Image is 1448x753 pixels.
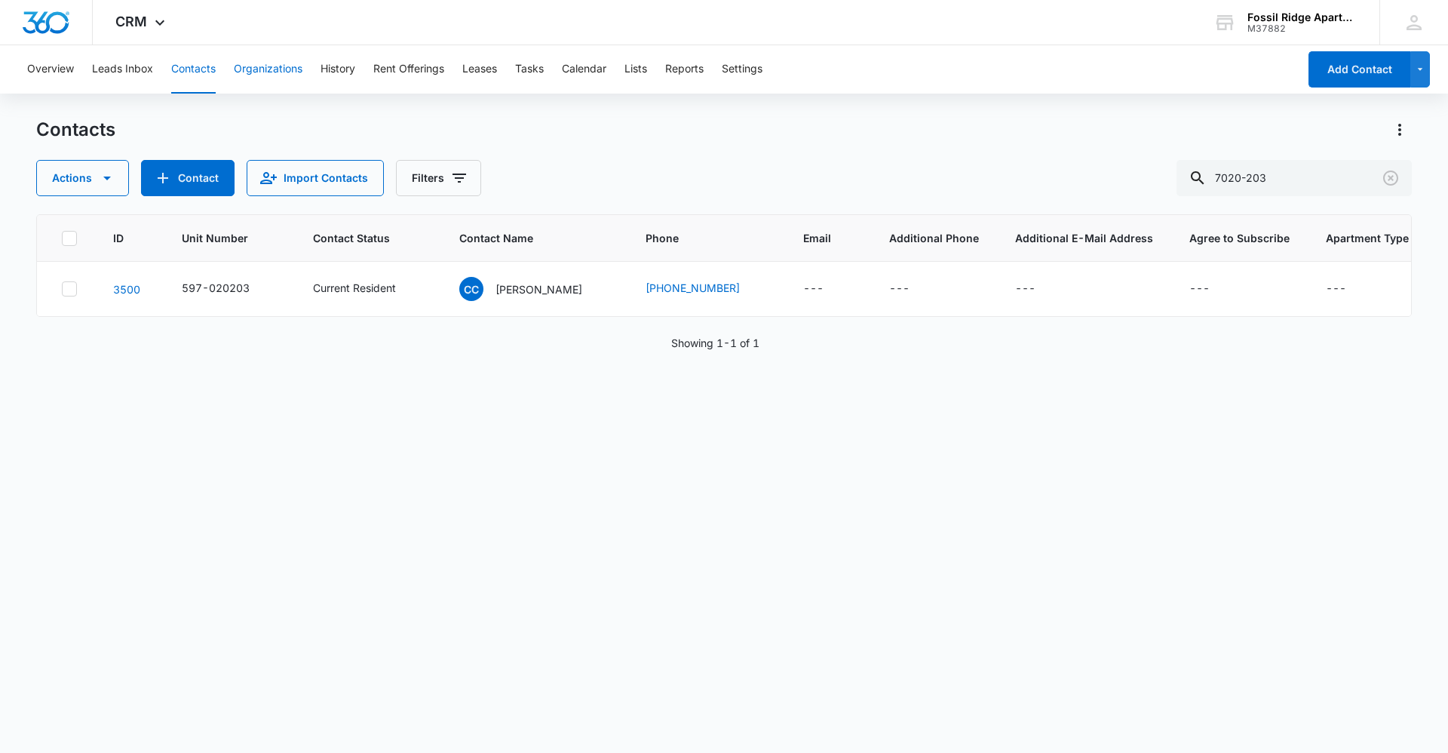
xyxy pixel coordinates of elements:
[1189,280,1237,298] div: Agree to Subscribe - - Select to Edit Field
[27,45,74,94] button: Overview
[803,280,851,298] div: Email - - Select to Edit Field
[1326,280,1373,298] div: Apartment Type - - Select to Edit Field
[1326,280,1346,298] div: ---
[671,335,759,351] p: Showing 1-1 of 1
[141,160,235,196] button: Add Contact
[462,45,497,94] button: Leases
[373,45,444,94] button: Rent Offerings
[889,280,937,298] div: Additional Phone - - Select to Edit Field
[515,45,544,94] button: Tasks
[113,230,124,246] span: ID
[182,280,250,296] div: 597-020203
[171,45,216,94] button: Contacts
[459,230,587,246] span: Contact Name
[234,45,302,94] button: Organizations
[36,118,115,141] h1: Contacts
[646,230,745,246] span: Phone
[889,280,910,298] div: ---
[36,160,129,196] button: Actions
[1247,23,1357,34] div: account id
[722,45,762,94] button: Settings
[1247,11,1357,23] div: account name
[665,45,704,94] button: Reports
[1176,160,1412,196] input: Search Contacts
[624,45,647,94] button: Lists
[313,280,423,298] div: Contact Status - Current Resident - Select to Edit Field
[459,277,609,301] div: Contact Name - Christopher Corder - Select to Edit Field
[889,230,979,246] span: Additional Phone
[1308,51,1410,88] button: Add Contact
[562,45,606,94] button: Calendar
[1015,280,1035,298] div: ---
[1015,230,1153,246] span: Additional E-Mail Address
[646,280,767,298] div: Phone - (831) 239-9294 - Select to Edit Field
[1189,230,1290,246] span: Agree to Subscribe
[646,280,740,296] a: [PHONE_NUMBER]
[1015,280,1063,298] div: Additional E-Mail Address - - Select to Edit Field
[313,230,401,246] span: Contact Status
[1326,230,1409,246] span: Apartment Type
[459,277,483,301] span: CC
[1379,166,1403,190] button: Clear
[495,281,582,297] p: [PERSON_NAME]
[182,280,277,298] div: Unit Number - 597-020203 - Select to Edit Field
[803,230,831,246] span: Email
[1189,280,1210,298] div: ---
[1388,118,1412,142] button: Actions
[182,230,277,246] span: Unit Number
[321,45,355,94] button: History
[92,45,153,94] button: Leads Inbox
[396,160,481,196] button: Filters
[313,280,396,296] div: Current Resident
[247,160,384,196] button: Import Contacts
[115,14,147,29] span: CRM
[113,283,140,296] a: Navigate to contact details page for Christopher Corder
[803,280,824,298] div: ---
